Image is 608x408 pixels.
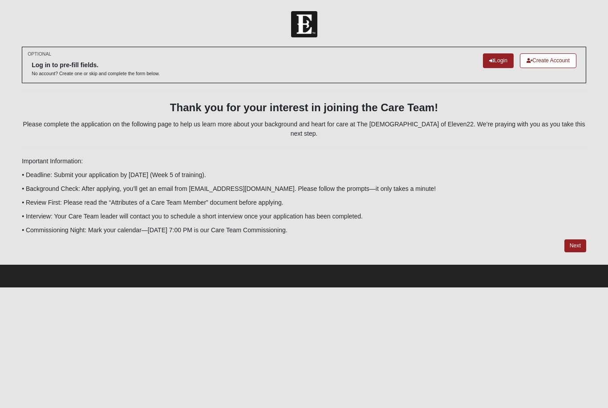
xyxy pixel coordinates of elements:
[520,53,576,68] a: Create Account
[483,53,514,68] a: Login
[291,11,317,37] img: Church of Eleven22 Logo
[22,158,83,165] span: Important Information:
[22,226,586,235] p: • Commissioning Night: Mark your calendar—[DATE] 7:00 PM is our Care Team Commissioning.
[32,70,160,77] p: No account? Create one or skip and complete the form below.
[32,61,160,69] h6: Log in to pre-fill fields.
[22,120,586,138] p: Please complete the application on the following page to help us learn more about your background...
[22,212,586,221] p: • Interview: Your Care Team leader will contact you to schedule a short interview once your appli...
[22,198,586,207] p: • Review First: Please read the “Attributes of a Care Team Member” document before applying.
[22,101,586,114] h3: Thank you for your interest in joining the Care Team!
[28,51,51,57] small: OPTIONAL
[22,184,586,194] p: • Background Check: After applying, you’ll get an email from [EMAIL_ADDRESS][DOMAIN_NAME]. Please...
[22,170,586,180] p: • Deadline: Submit your application by [DATE] (Week 5 of training).
[564,239,586,252] a: Next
